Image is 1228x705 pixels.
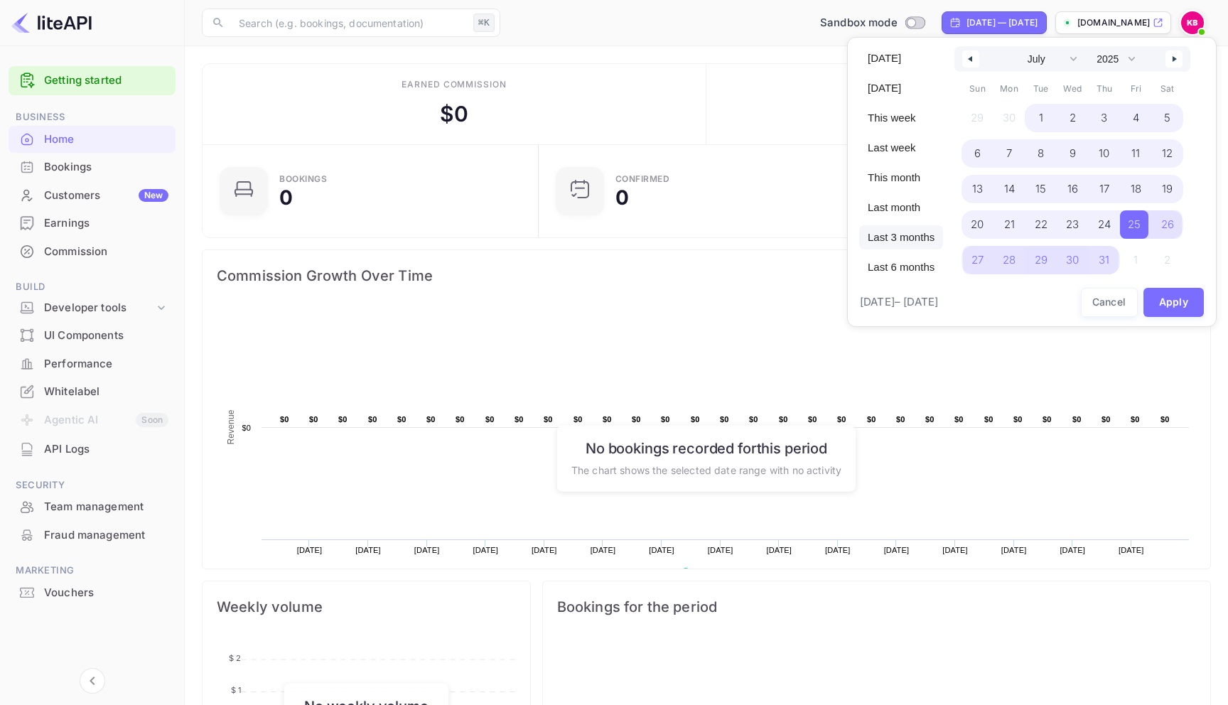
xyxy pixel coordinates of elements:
[972,176,983,202] span: 13
[1164,105,1170,131] span: 5
[1152,171,1184,200] button: 19
[1057,77,1089,100] span: Wed
[1152,136,1184,164] button: 12
[1128,212,1141,237] span: 25
[1067,176,1078,202] span: 16
[1098,212,1111,237] span: 24
[993,136,1025,164] button: 7
[1004,176,1015,202] span: 14
[1120,136,1152,164] button: 11
[1035,176,1046,202] span: 15
[1133,105,1139,131] span: 4
[993,77,1025,100] span: Mon
[962,77,993,100] span: Sun
[859,136,943,160] button: Last week
[1035,212,1047,237] span: 22
[962,171,993,200] button: 13
[1057,242,1089,271] button: 30
[1120,100,1152,129] button: 4
[962,242,993,271] button: 27
[1099,247,1109,273] span: 31
[1152,100,1184,129] button: 5
[1152,77,1184,100] span: Sat
[1152,207,1184,235] button: 26
[1162,141,1173,166] span: 12
[859,76,943,100] button: [DATE]
[1081,288,1138,317] button: Cancel
[1006,141,1012,166] span: 7
[1057,171,1089,200] button: 16
[993,242,1025,271] button: 28
[1120,207,1152,235] button: 25
[962,207,993,235] button: 20
[1131,141,1140,166] span: 11
[993,207,1025,235] button: 21
[1038,141,1044,166] span: 8
[1070,105,1076,131] span: 2
[1004,212,1015,237] span: 21
[1120,77,1152,100] span: Fri
[1088,242,1120,271] button: 31
[859,166,943,190] button: This month
[974,141,981,166] span: 6
[1025,242,1057,271] button: 29
[859,255,943,279] button: Last 6 months
[859,195,943,220] button: Last month
[1066,247,1079,273] span: 30
[1131,176,1141,202] span: 18
[1162,176,1173,202] span: 19
[1088,136,1120,164] button: 10
[1039,105,1043,131] span: 1
[1025,100,1057,129] button: 1
[1120,171,1152,200] button: 18
[971,212,984,237] span: 20
[1070,141,1076,166] span: 9
[1099,141,1109,166] span: 10
[1088,171,1120,200] button: 17
[1057,207,1089,235] button: 23
[1057,100,1089,129] button: 2
[1066,212,1079,237] span: 23
[1143,288,1205,317] button: Apply
[1025,77,1057,100] span: Tue
[1057,136,1089,164] button: 9
[1088,100,1120,129] button: 3
[1035,247,1047,273] span: 29
[1099,176,1109,202] span: 17
[1161,212,1174,237] span: 26
[993,171,1025,200] button: 14
[1088,77,1120,100] span: Thu
[859,225,943,249] button: Last 3 months
[1101,105,1107,131] span: 3
[1003,247,1016,273] span: 28
[1025,207,1057,235] button: 22
[1088,207,1120,235] button: 24
[1025,171,1057,200] button: 15
[860,294,938,311] span: [DATE] – [DATE]
[971,247,984,273] span: 27
[1025,136,1057,164] button: 8
[859,46,943,70] button: [DATE]
[859,106,943,130] button: This week
[962,136,993,164] button: 6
